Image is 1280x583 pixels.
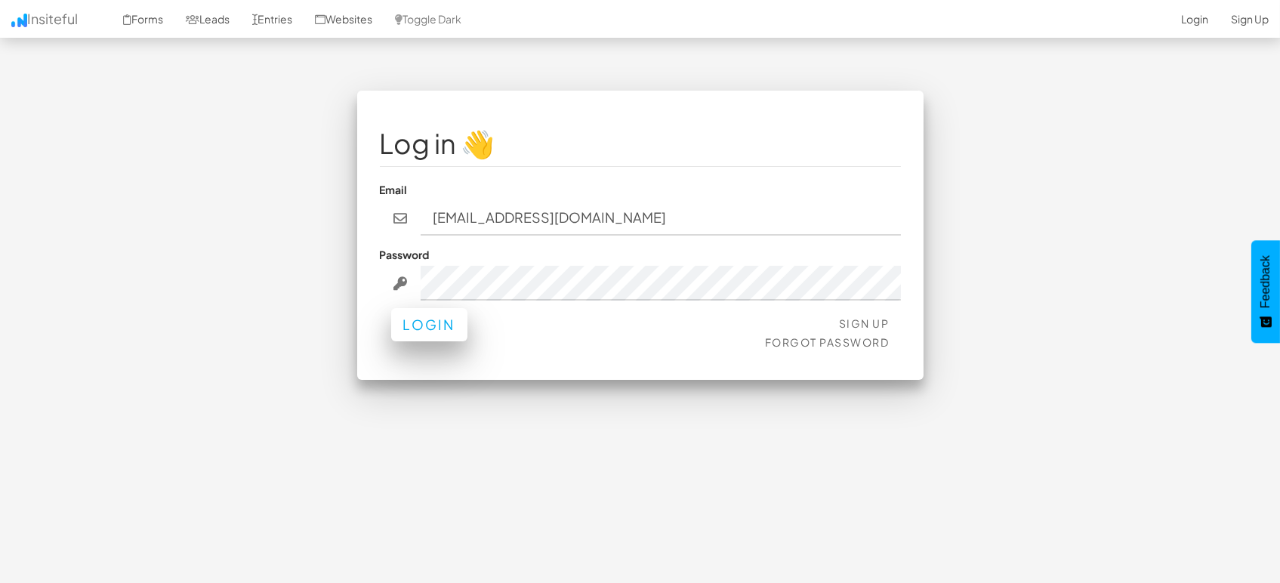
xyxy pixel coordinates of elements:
span: Feedback [1259,255,1272,308]
button: Login [391,308,467,341]
button: Feedback - Show survey [1251,240,1280,343]
label: Email [380,182,408,197]
label: Password [380,247,430,262]
a: Forgot Password [765,335,890,349]
input: john@doe.com [421,201,901,236]
img: icon.png [11,14,27,27]
a: Sign Up [839,316,890,330]
h1: Log in 👋 [380,128,901,159]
